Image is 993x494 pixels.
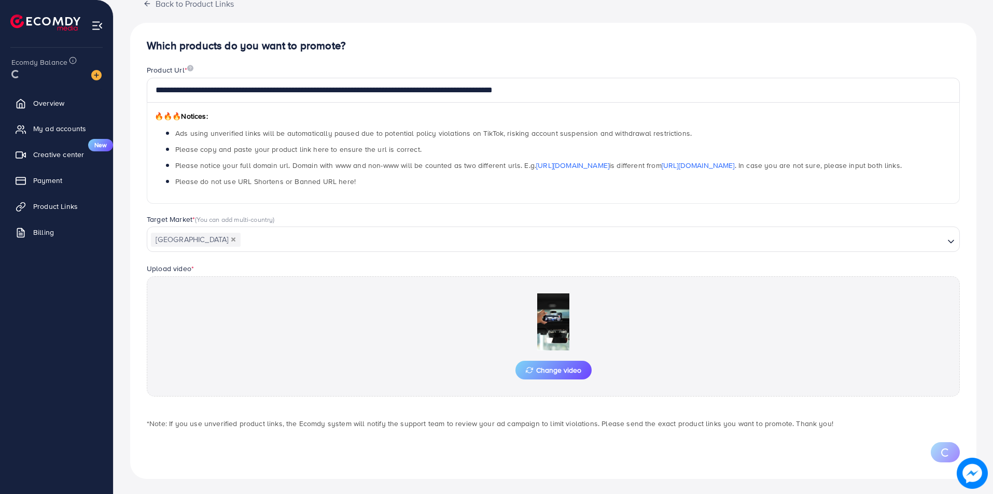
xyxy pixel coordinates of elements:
[11,57,67,67] span: Ecomdy Balance
[8,170,105,191] a: Payment
[8,144,105,165] a: Creative centerNew
[33,227,54,237] span: Billing
[8,118,105,139] a: My ad accounts
[147,214,275,224] label: Target Market
[151,233,241,247] span: [GEOGRAPHIC_DATA]
[526,366,581,374] span: Change video
[147,417,960,430] p: *Note: If you use unverified product links, the Ecomdy system will notify the support team to rev...
[33,123,86,134] span: My ad accounts
[175,176,356,187] span: Please do not use URL Shortens or Banned URL here!
[91,70,102,80] img: image
[155,111,208,121] span: Notices:
[242,232,943,248] input: Search for option
[33,98,64,108] span: Overview
[147,39,960,52] h4: Which products do you want to promote?
[8,196,105,217] a: Product Links
[175,144,422,154] span: Please copy and paste your product link here to ensure the url is correct.
[88,139,113,151] span: New
[147,65,193,75] label: Product Url
[10,15,80,31] img: logo
[33,201,78,211] span: Product Links
[175,128,692,138] span: Ads using unverified links will be automatically paused due to potential policy violations on Tik...
[155,111,181,121] span: 🔥🔥🔥
[33,149,84,160] span: Creative center
[195,215,274,224] span: (You can add multi-country)
[515,361,592,379] button: Change video
[147,227,960,251] div: Search for option
[662,160,735,171] a: [URL][DOMAIN_NAME]
[8,93,105,114] a: Overview
[231,237,236,242] button: Deselect United Arab Emirates
[536,160,609,171] a: [URL][DOMAIN_NAME]
[91,20,103,32] img: menu
[147,263,194,274] label: Upload video
[501,293,605,350] img: Preview Image
[8,222,105,243] a: Billing
[959,460,985,486] img: image
[175,160,902,171] span: Please notice your full domain url. Domain with www and non-www will be counted as two different ...
[33,175,62,186] span: Payment
[187,65,193,72] img: image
